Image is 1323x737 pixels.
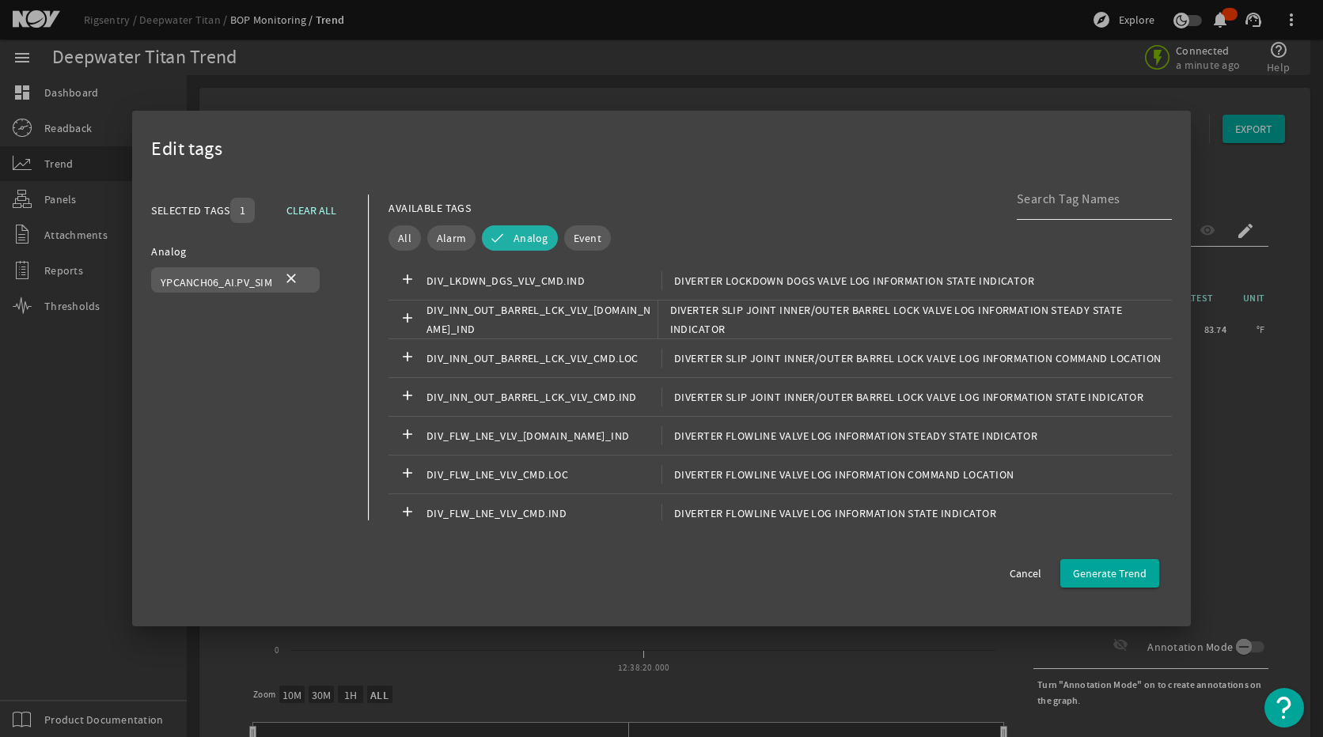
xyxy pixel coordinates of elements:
[240,202,245,218] span: 1
[426,504,661,523] span: DIV_FLW_LNE_VLV_CMD.IND
[574,230,601,246] span: Event
[282,270,301,289] mat-icon: close
[398,271,417,290] mat-icon: add
[426,349,661,368] span: DIV_INN_OUT_BARREL_LCK_VLV_CMD.LOC
[398,504,417,523] mat-icon: add
[286,201,336,220] span: CLEAR ALL
[661,349,1162,368] span: DIVERTER SLIP JOINT INNER/OUTER BARREL LOCK VALVE LOG INFORMATION COMMAND LOCATION
[661,465,1014,484] span: DIVERTER FLOWLINE VALVE LOG INFORMATION COMMAND LOCATION
[1017,190,1159,209] input: Search Tag Names
[1264,688,1304,728] button: Open Resource Center
[426,300,658,338] span: DIV_INN_OUT_BARREL_LCK_VLV_[DOMAIN_NAME]_IND
[398,387,417,406] mat-icon: add
[1073,565,1147,581] span: Generate Trend
[151,201,230,220] div: SELECTED TAGS
[151,130,1172,169] div: Edit tags
[398,230,411,246] span: All
[426,387,661,406] span: DIV_INN_OUT_BARREL_LCK_VLV_CMD.IND
[1060,559,1159,588] button: Generate Trend
[661,426,1037,445] span: DIVERTER FLOWLINE VALVE LOG INFORMATION STEADY STATE INDICATOR
[1010,565,1041,581] span: Cancel
[661,271,1034,290] span: DIVERTER LOCKDOWN DOGS VALVE LOG INFORMATION STATE INDICATOR
[426,465,661,484] span: DIV_FLW_LNE_VLV_CMD.LOC
[274,196,349,225] button: CLEAR ALL
[437,230,466,246] span: Alarm
[997,559,1054,588] button: Cancel
[658,300,1172,338] span: DIVERTER SLIP JOINT INNER/OUTER BARREL LOCK VALVE LOG INFORMATION STEADY STATE INDICATOR
[398,426,417,445] mat-icon: add
[426,426,661,445] span: DIV_FLW_LNE_VLV_[DOMAIN_NAME]_IND
[151,242,349,261] div: Analog
[661,504,996,523] span: DIVERTER FLOWLINE VALVE LOG INFORMATION STATE INDICATOR
[661,387,1143,406] span: DIVERTER SLIP JOINT INNER/OUTER BARREL LOCK VALVE LOG INFORMATION STATE INDICATOR
[398,310,417,329] mat-icon: add
[398,465,417,484] mat-icon: add
[514,230,548,246] span: Analog
[398,349,417,368] mat-icon: add
[389,198,471,217] div: AVAILABLE TAGS
[426,271,661,290] span: DIV_LKDWN_DGS_VLV_CMD.IND
[161,275,272,289] span: YPCANCH06_AI.PV_SIM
